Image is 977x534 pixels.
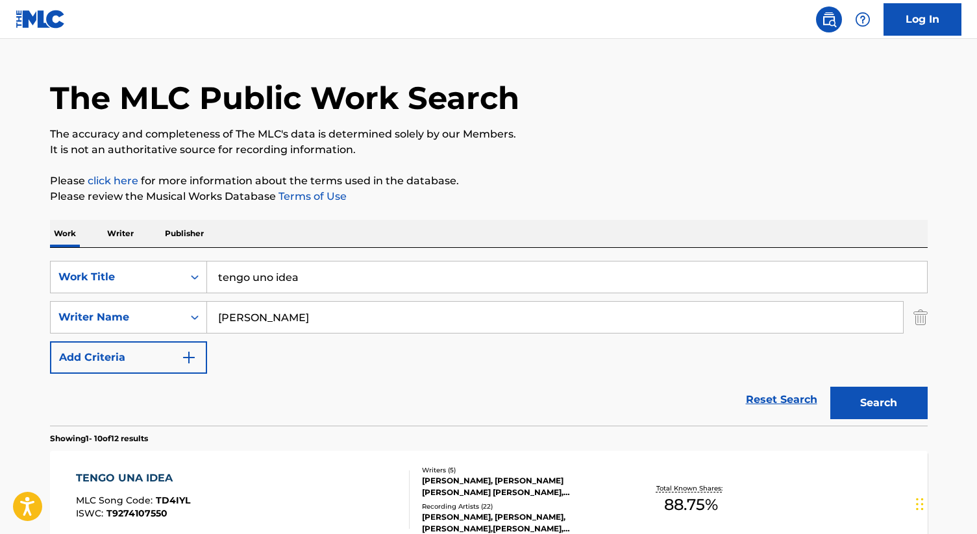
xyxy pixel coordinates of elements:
a: click here [88,175,138,187]
div: Work Title [58,269,175,285]
div: Recording Artists ( 22 ) [422,502,618,511]
p: Writer [103,220,138,247]
span: MLC Song Code : [76,494,156,506]
div: Writer Name [58,309,175,325]
p: Please review the Musical Works Database [50,189,928,204]
img: help [855,12,871,27]
div: Help [850,6,876,32]
a: Public Search [816,6,842,32]
img: Delete Criterion [913,301,928,334]
button: Search [830,387,928,419]
div: TENGO UNA IDEA [76,470,190,486]
div: [PERSON_NAME], [PERSON_NAME] [PERSON_NAME] [PERSON_NAME], [PERSON_NAME], [PERSON_NAME] [422,475,618,498]
p: It is not an authoritative source for recording information. [50,142,928,158]
p: Publisher [161,220,208,247]
div: Drag [916,485,924,524]
p: Please for more information about the terms used in the database. [50,173,928,189]
span: ISWC : [76,507,106,519]
span: TD4IYL [156,494,190,506]
img: search [821,12,837,27]
a: Terms of Use [276,190,347,202]
a: Reset Search [739,385,824,414]
img: 9d2ae6d4665cec9f34b9.svg [181,350,197,365]
h1: The MLC Public Work Search [50,79,519,117]
img: MLC Logo [16,10,66,29]
div: Writers ( 5 ) [422,465,618,475]
button: Add Criteria [50,341,207,374]
p: The accuracy and completeness of The MLC's data is determined solely by our Members. [50,127,928,142]
p: Work [50,220,80,247]
a: Log In [884,3,961,36]
iframe: Chat Widget [912,472,977,534]
p: Showing 1 - 10 of 12 results [50,433,148,444]
p: Total Known Shares: [656,483,726,493]
form: Search Form [50,261,928,426]
span: 88.75 % [664,493,718,516]
span: T9274107550 [106,507,167,519]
